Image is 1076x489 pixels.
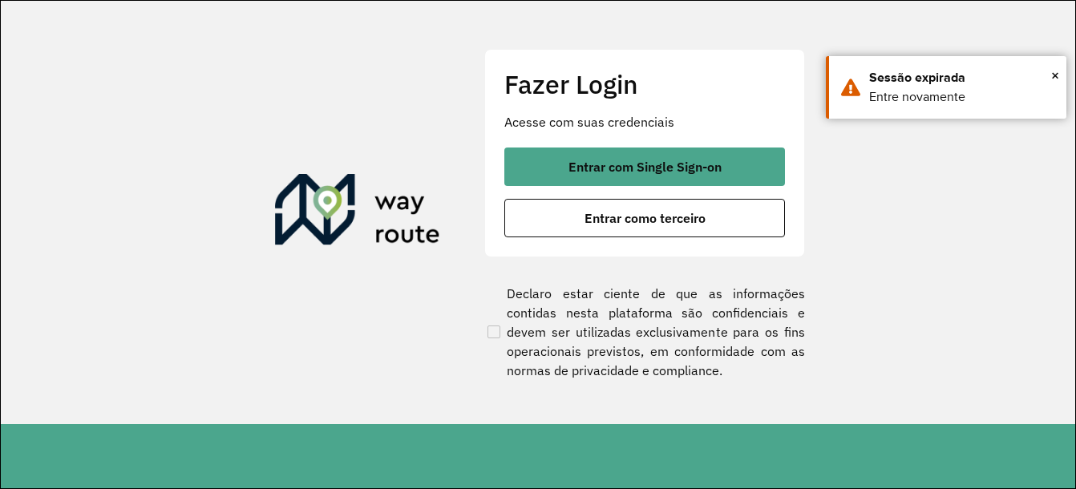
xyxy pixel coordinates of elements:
[1051,63,1059,87] span: ×
[504,199,785,237] button: button
[504,148,785,186] button: button
[484,284,805,380] label: Declaro estar ciente de que as informações contidas nesta plataforma são confidenciais e devem se...
[869,68,1054,87] div: Sessão expirada
[869,87,1054,107] div: Entre novamente
[275,174,440,251] img: Roteirizador AmbevTech
[1051,63,1059,87] button: Close
[504,69,785,99] h2: Fazer Login
[568,160,722,173] span: Entrar com Single Sign-on
[504,112,785,131] p: Acesse com suas credenciais
[585,212,706,224] span: Entrar como terceiro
